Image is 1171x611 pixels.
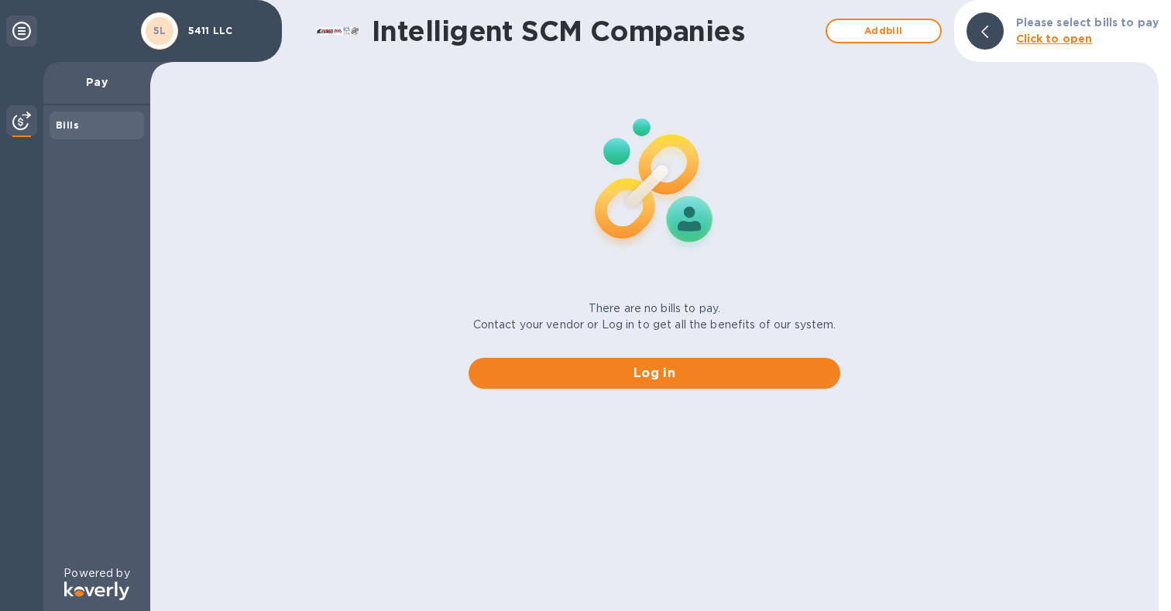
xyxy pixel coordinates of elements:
p: There are no bills to pay. Contact your vendor or Log in to get all the benefits of our system. [473,300,836,333]
b: Bills [56,119,79,131]
span: Log in [481,364,828,383]
p: Powered by [64,565,129,582]
b: Please select bills to pay [1016,16,1159,29]
b: 5L [153,25,167,36]
button: Log in [469,358,840,389]
p: Pay [56,74,138,90]
span: Add bill [840,22,928,40]
button: Addbill [826,19,942,43]
img: Logo [64,582,129,600]
h1: Intelligent SCM Companies [372,15,818,47]
b: Click to open [1016,33,1093,45]
p: 5411 LLC [188,26,266,36]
